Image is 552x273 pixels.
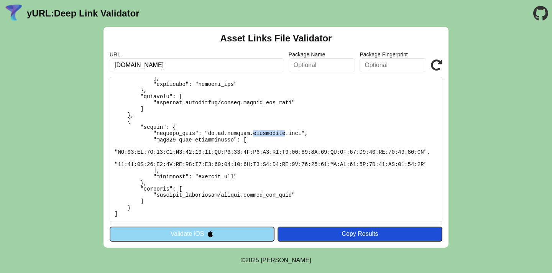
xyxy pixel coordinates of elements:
[220,33,332,44] h2: Asset Links File Validator
[261,257,311,263] a: Michael Ibragimchayev's Personal Site
[241,248,311,273] footer: ©
[278,227,442,241] button: Copy Results
[360,51,426,58] label: Package Fingerprint
[110,58,284,72] input: Required
[110,77,442,222] pre: Lorem ipsu do: sitam://cons.adipisc.el/.sedd-eiusm/temporinci.utla Et Dolorema: Aliq Enimadm-veni...
[110,227,274,241] button: Validate iOS
[281,230,439,237] div: Copy Results
[27,8,139,19] a: yURL:Deep Link Validator
[360,58,426,72] input: Optional
[289,58,355,72] input: Optional
[245,257,259,263] span: 2025
[289,51,355,58] label: Package Name
[4,3,24,23] img: yURL Logo
[207,230,214,237] img: appleIcon.svg
[110,51,284,58] label: URL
